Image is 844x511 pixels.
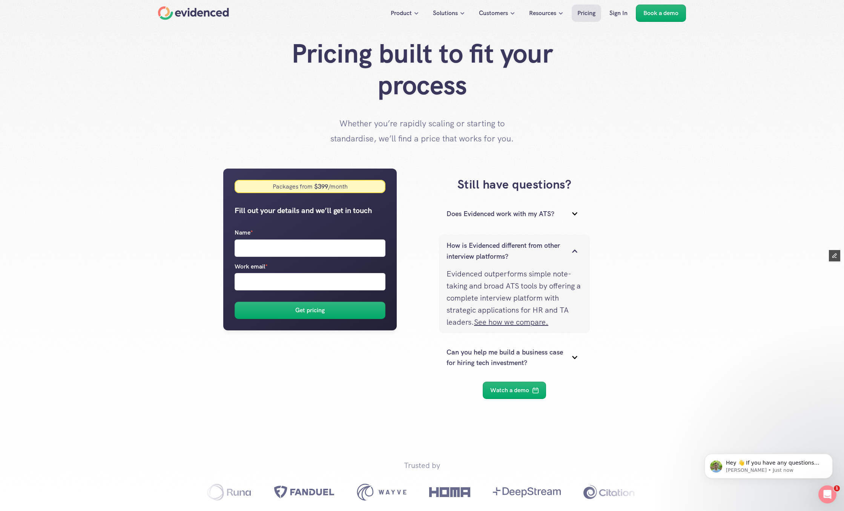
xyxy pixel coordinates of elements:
p: How is Evidenced different from other interview platforms? [447,240,563,262]
p: Resources [529,8,556,18]
p: Book a demo [643,8,678,18]
iframe: Intercom notifications message [693,438,844,491]
a: Watch a demo [483,382,546,399]
p: Customers [479,8,508,18]
input: Work email* [235,273,385,290]
button: Get pricing [235,302,385,319]
h6: Get pricing [295,306,325,316]
h3: Still have questions? [416,176,614,193]
iframe: Intercom live chat [818,485,836,503]
a: Home [158,6,229,20]
p: Can you help me build a business case for hiring tech investment? [447,347,563,369]
p: Does Evidenced work with my ATS? [447,209,563,219]
p: Name [235,228,253,238]
p: Sign In [609,8,628,18]
p: Trusted by [404,459,440,471]
a: Pricing [572,5,601,22]
span: 1 [834,485,840,491]
a: Sign In [604,5,633,22]
p: Evidenced outperforms simple note-taking and broad ATS tools by offering a complete interview pla... [447,268,582,328]
p: Solutions [433,8,458,18]
p: Product [391,8,412,18]
h1: Pricing built to fit your process [271,38,573,101]
p: Pricing [577,8,595,18]
input: Name* [235,239,385,257]
button: Edit Framer Content [829,250,840,261]
strong: $ 399 [312,183,328,190]
p: Whether you’re rapidly scaling or starting to standardise, we’ll find a price that works for you. [328,116,516,146]
p: Watch a demo [490,385,529,395]
p: Work email [235,262,268,272]
div: Packages from /month [272,183,347,190]
a: See how we compare. [474,317,548,327]
a: Book a demo [636,5,686,22]
h5: Fill out your details and we’ll get in touch [235,204,385,216]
